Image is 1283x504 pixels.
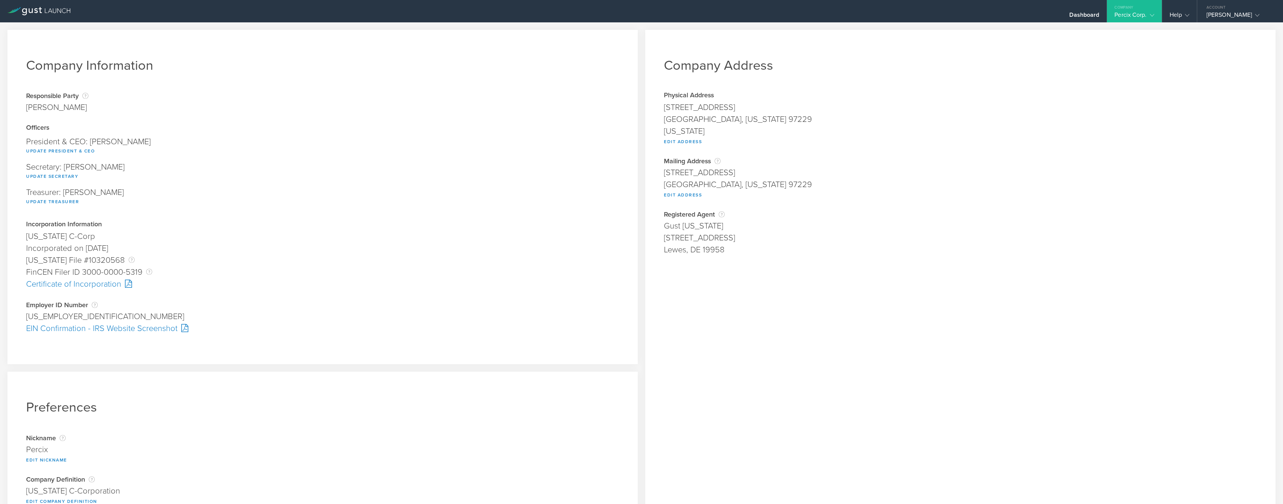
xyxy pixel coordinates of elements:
[1069,11,1099,22] div: Dashboard
[26,485,619,497] div: [US_STATE] C-Corporation
[26,230,619,242] div: [US_STATE] C-Corp
[26,301,619,309] div: Employer ID Number
[26,221,619,229] div: Incorporation Information
[664,244,1257,256] div: Lewes, DE 19958
[664,190,702,199] button: Edit Address
[26,147,95,155] button: Update President & CEO
[1207,11,1270,22] div: [PERSON_NAME]
[26,399,619,415] h1: Preferences
[26,159,619,185] div: Secretary: [PERSON_NAME]
[26,434,619,442] div: Nickname
[1170,11,1189,22] div: Help
[664,179,1257,190] div: [GEOGRAPHIC_DATA], [US_STATE] 97229
[26,322,619,334] div: EIN Confirmation - IRS Website Screenshot
[26,444,619,456] div: Percix
[26,242,619,254] div: Incorporated on [DATE]
[664,232,1257,244] div: [STREET_ADDRESS]
[1114,11,1154,22] div: Percix Corp.
[26,172,78,181] button: Update Secretary
[26,278,619,290] div: Certificate of Incorporation
[664,113,1257,125] div: [GEOGRAPHIC_DATA], [US_STATE] 97229
[664,167,1257,179] div: [STREET_ADDRESS]
[26,311,619,322] div: [US_EMPLOYER_IDENTIFICATION_NUMBER]
[664,137,702,146] button: Edit Address
[26,92,88,100] div: Responsible Party
[26,254,619,266] div: [US_STATE] File #10320568
[26,125,619,132] div: Officers
[26,134,619,159] div: President & CEO: [PERSON_NAME]
[26,266,619,278] div: FinCEN Filer ID 3000-0000-5319
[1246,468,1283,504] iframe: Chat Widget
[26,185,619,210] div: Treasurer: [PERSON_NAME]
[664,220,1257,232] div: Gust [US_STATE]
[664,92,1257,100] div: Physical Address
[664,57,1257,73] h1: Company Address
[664,157,1257,165] div: Mailing Address
[26,57,619,73] h1: Company Information
[26,197,79,206] button: Update Treasurer
[26,476,619,483] div: Company Definition
[664,101,1257,113] div: [STREET_ADDRESS]
[664,125,1257,137] div: [US_STATE]
[664,211,1257,218] div: Registered Agent
[26,456,67,464] button: Edit Nickname
[26,101,88,113] div: [PERSON_NAME]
